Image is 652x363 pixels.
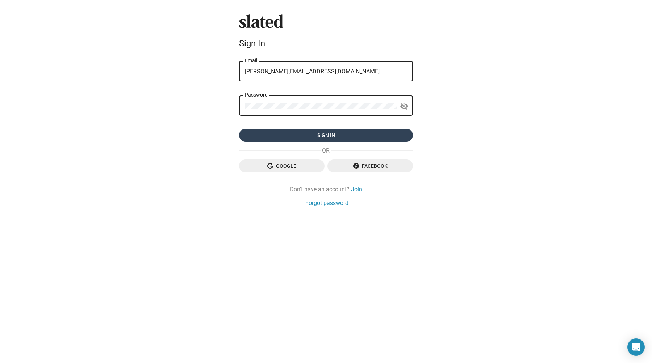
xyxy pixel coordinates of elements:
[397,99,411,114] button: Show password
[305,199,348,207] a: Forgot password
[245,129,407,142] span: Sign in
[351,185,362,193] a: Join
[239,38,413,48] div: Sign In
[239,129,413,142] button: Sign in
[239,185,413,193] div: Don't have an account?
[239,159,325,172] button: Google
[333,159,407,172] span: Facebook
[400,101,409,112] mat-icon: visibility_off
[327,159,413,172] button: Facebook
[239,14,413,51] sl-branding: Sign In
[245,159,319,172] span: Google
[627,338,645,356] div: Open Intercom Messenger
